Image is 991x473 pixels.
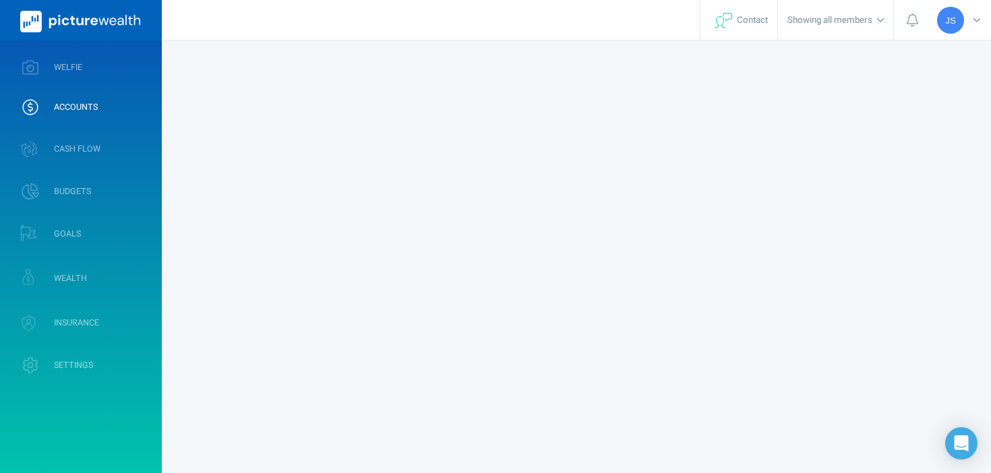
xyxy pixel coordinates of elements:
span: JS [945,15,956,26]
span: WEALTH [54,273,87,284]
img: PictureWealth [20,11,140,32]
span: BUDGETS [54,186,91,197]
span: SETTINGS [54,360,93,371]
div: John Smith [937,7,964,34]
span: ACCOUNTS [54,102,98,113]
span: CASH FLOW [54,144,100,154]
div: Open Intercom Messenger [945,427,978,460]
img: svg+xml;base64,PHN2ZyB4bWxucz0iaHR0cDovL3d3dy53My5vcmcvMjAwMC9zdmciIHdpZHRoPSIyNyIgaGVpZ2h0PSIyNC... [715,13,732,28]
span: GOALS [54,228,81,239]
span: WELFIE [54,62,82,73]
span: INSURANCE [54,317,99,328]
